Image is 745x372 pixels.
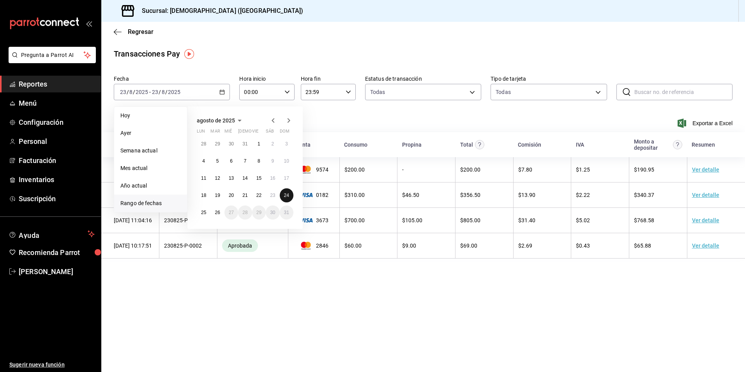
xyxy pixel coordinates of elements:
span: $ 200.00 [460,167,480,173]
button: 25 de agosto de 2025 [197,205,210,220]
a: Ver detalle [692,167,719,173]
div: Transacciones Pay [114,48,180,60]
abbr: 28 de julio de 2025 [201,141,206,147]
span: $ 200.00 [344,167,365,173]
button: 11 de agosto de 2025 [197,171,210,185]
button: 4 de agosto de 2025 [197,154,210,168]
abbr: 29 de julio de 2025 [215,141,220,147]
span: $ 13.90 [518,192,535,198]
span: $ 2.69 [518,243,532,249]
td: [DATE] 11:26:29 [101,157,159,182]
abbr: lunes [197,129,205,137]
button: Regresar [114,28,154,35]
button: agosto de 2025 [197,116,244,125]
abbr: 31 de agosto de 2025 [284,210,289,215]
abbr: viernes [252,129,258,137]
abbr: 23 de agosto de 2025 [270,193,275,198]
div: Monto a depositar [634,138,671,151]
span: Configuración [19,117,95,128]
a: Pregunta a Parrot AI [5,57,96,65]
span: $ 805.00 [460,217,480,223]
abbr: 27 de agosto de 2025 [229,210,234,215]
abbr: 22 de agosto de 2025 [256,193,261,198]
span: [PERSON_NAME] [19,266,95,277]
abbr: 18 de agosto de 2025 [201,193,206,198]
abbr: 20 de agosto de 2025 [229,193,234,198]
span: $ 46.50 [402,192,419,198]
input: -- [161,89,165,95]
span: Regresar [128,28,154,35]
abbr: sábado [266,129,274,137]
button: 8 de agosto de 2025 [252,154,266,168]
div: Consumo [344,142,367,148]
abbr: 9 de agosto de 2025 [271,158,274,164]
button: 15 de agosto de 2025 [252,171,266,185]
button: 30 de agosto de 2025 [266,205,279,220]
button: 13 de agosto de 2025 [224,171,238,185]
abbr: 12 de agosto de 2025 [215,175,220,181]
span: Semana actual [120,147,181,155]
button: 31 de agosto de 2025 [280,205,293,220]
button: 21 de agosto de 2025 [238,188,252,202]
button: Exportar a Excel [679,119,733,128]
input: Buscar no. de referencia [634,84,733,100]
div: Todas [496,88,511,96]
label: Hora fin [301,76,356,81]
button: 17 de agosto de 2025 [280,171,293,185]
button: 7 de agosto de 2025 [238,154,252,168]
abbr: 16 de agosto de 2025 [270,175,275,181]
span: Hoy [120,112,181,120]
a: Ver detalle [692,217,719,223]
input: -- [129,89,133,95]
button: Tooltip marker [184,49,194,59]
button: 29 de julio de 2025 [210,137,224,151]
button: 16 de agosto de 2025 [266,171,279,185]
abbr: 7 de agosto de 2025 [244,158,247,164]
svg: Este es el monto resultante del total pagado menos comisión e IVA. Esta será la parte que se depo... [673,140,682,149]
button: 29 de agosto de 2025 [252,205,266,220]
button: 30 de julio de 2025 [224,137,238,151]
button: 18 de agosto de 2025 [197,188,210,202]
input: ---- [168,89,181,95]
span: $ 5.02 [576,217,590,223]
button: 19 de agosto de 2025 [210,188,224,202]
input: -- [120,89,127,95]
abbr: 30 de agosto de 2025 [270,210,275,215]
div: Propina [402,142,422,148]
span: Ayuda [19,229,85,239]
a: Ver detalle [692,192,719,198]
button: 10 de agosto de 2025 [280,154,293,168]
span: Recomienda Parrot [19,247,95,258]
abbr: 15 de agosto de 2025 [256,175,261,181]
span: Reportes [19,79,95,89]
abbr: 2 de agosto de 2025 [271,141,274,147]
span: agosto de 2025 [197,117,235,124]
abbr: 31 de julio de 2025 [242,141,247,147]
svg: Este monto equivale al total pagado por el comensal antes de aplicar Comisión e IVA. [475,140,484,149]
span: Suscripción [19,193,95,204]
td: - [397,157,455,182]
label: Fecha [114,76,230,81]
abbr: 26 de agosto de 2025 [215,210,220,215]
input: ---- [135,89,148,95]
abbr: 29 de agosto de 2025 [256,210,261,215]
div: Transacciones cobradas de manera exitosa. [222,239,258,252]
abbr: 4 de agosto de 2025 [202,158,205,164]
abbr: 28 de agosto de 2025 [242,210,247,215]
span: Aprobada [225,243,255,249]
td: 230825-P-0002 [159,233,217,259]
abbr: 10 de agosto de 2025 [284,158,289,164]
abbr: 21 de agosto de 2025 [242,193,247,198]
span: Año actual [120,182,181,190]
td: [DATE] 11:04:16 [101,208,159,233]
span: Rango de fechas [120,199,181,207]
abbr: 25 de agosto de 2025 [201,210,206,215]
span: $ 340.37 [634,192,654,198]
button: 2 de agosto de 2025 [266,137,279,151]
span: $ 190.95 [634,167,654,173]
span: 2846 [293,242,335,250]
abbr: 13 de agosto de 2025 [229,175,234,181]
span: $ 69.00 [460,243,477,249]
span: $ 2.22 [576,192,590,198]
td: [DATE] 11:23:12 [101,182,159,208]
